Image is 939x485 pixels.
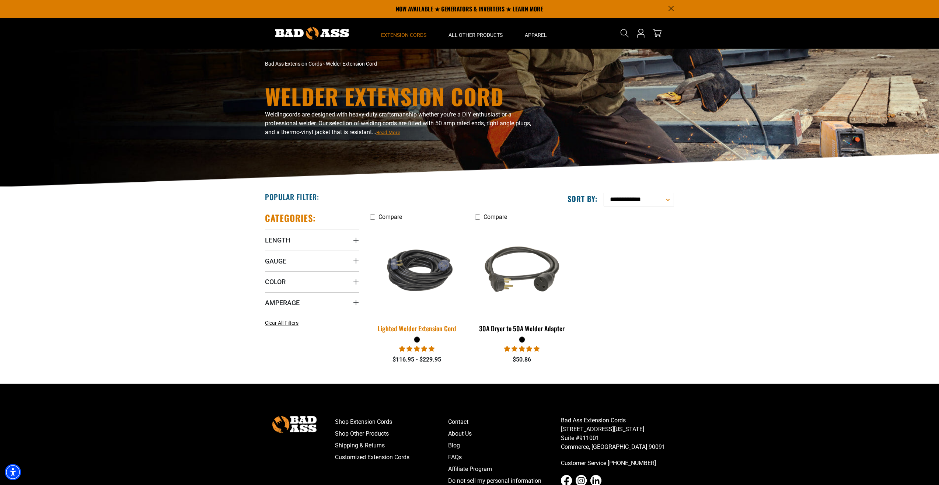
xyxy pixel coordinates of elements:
[265,251,359,271] summary: Gauge
[265,319,301,327] a: Clear All Filters
[265,278,286,286] span: Color
[265,110,534,137] p: Welding
[265,230,359,250] summary: Length
[335,440,448,451] a: Shipping & Returns
[475,355,569,364] div: $50.86
[265,236,290,244] span: Length
[378,213,402,220] span: Compare
[335,428,448,440] a: Shop Other Products
[448,32,503,38] span: All Other Products
[448,428,561,440] a: About Us
[484,213,507,220] span: Compare
[265,111,531,136] span: cords are designed with heavy-duty craftsmanship whether you’re a DIY enthusiast or a professiona...
[370,18,437,49] summary: Extension Cords
[323,61,325,67] span: ›
[272,416,317,433] img: Bad Ass Extension Cords
[525,32,547,38] span: Apparel
[5,464,21,480] div: Accessibility Menu
[265,320,299,326] span: Clear All Filters
[514,18,558,49] summary: Apparel
[568,194,598,203] label: Sort by:
[381,32,426,38] span: Extension Cords
[370,224,464,336] a: black Lighted Welder Extension Cord
[265,85,534,107] h1: Welder Extension Cord
[265,257,286,265] span: Gauge
[376,130,400,135] span: Read More
[437,18,514,49] summary: All Other Products
[326,61,377,67] span: Welder Extension Cord
[366,239,469,302] img: black
[265,271,359,292] summary: Color
[619,27,631,39] summary: Search
[265,60,534,68] nav: breadcrumbs
[265,212,316,224] h2: Categories:
[399,345,434,352] span: 5.00 stars
[370,325,464,332] div: Lighted Welder Extension Cord
[265,192,319,202] h2: Popular Filter:
[448,416,561,428] a: Contact
[448,451,561,463] a: FAQs
[475,325,569,332] div: 30A Dryer to 50A Welder Adapter
[265,292,359,313] summary: Amperage
[265,61,322,67] a: Bad Ass Extension Cords
[475,224,569,336] a: black 30A Dryer to 50A Welder Adapter
[475,228,568,313] img: black
[504,345,540,352] span: 5.00 stars
[265,299,300,307] span: Amperage
[561,416,674,451] p: Bad Ass Extension Cords [STREET_ADDRESS][US_STATE] Suite #911001 Commerce, [GEOGRAPHIC_DATA] 90091
[275,27,349,39] img: Bad Ass Extension Cords
[561,457,674,469] a: call 833-674-1699
[335,416,448,428] a: Shop Extension Cords
[370,355,464,364] div: $116.95 - $229.95
[335,451,448,463] a: Customized Extension Cords
[448,440,561,451] a: Blog
[448,463,561,475] a: Affiliate Program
